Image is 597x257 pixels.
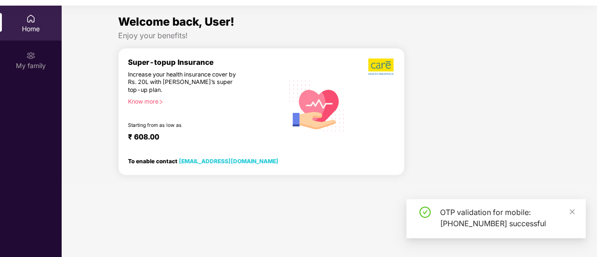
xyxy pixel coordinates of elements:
img: svg+xml;base64,PHN2ZyB3aWR0aD0iMjAiIGhlaWdodD0iMjAiIHZpZXdCb3g9IjAgMCAyMCAyMCIgZmlsbD0ibm9uZSIgeG... [26,51,36,60]
div: To enable contact [128,158,278,164]
div: Know more [128,98,278,104]
div: Starting from as low as [128,122,244,129]
img: svg+xml;base64,PHN2ZyBpZD0iSG9tZSIgeG1sbnM9Imh0dHA6Ly93d3cudzMub3JnLzIwMDAvc3ZnIiB3aWR0aD0iMjAiIG... [26,14,36,23]
div: ₹ 608.00 [128,132,274,144]
div: Enjoy your benefits! [118,31,540,41]
div: OTP validation for mobile: [PHONE_NUMBER] successful [440,207,575,229]
span: check-circle [419,207,431,218]
img: b5dec4f62d2307b9de63beb79f102df3.png [368,58,395,76]
img: svg+xml;base64,PHN2ZyB4bWxucz0iaHR0cDovL3d3dy53My5vcmcvMjAwMC9zdmciIHhtbG5zOnhsaW5rPSJodHRwOi8vd3... [284,71,350,139]
span: close [569,208,576,215]
div: Increase your health insurance cover by Rs. 20L with [PERSON_NAME]’s super top-up plan. [128,71,243,94]
a: [EMAIL_ADDRESS][DOMAIN_NAME] [179,158,278,165]
div: Super-topup Insurance [128,58,284,67]
span: Welcome back, User! [118,15,235,28]
span: right [158,99,163,104]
